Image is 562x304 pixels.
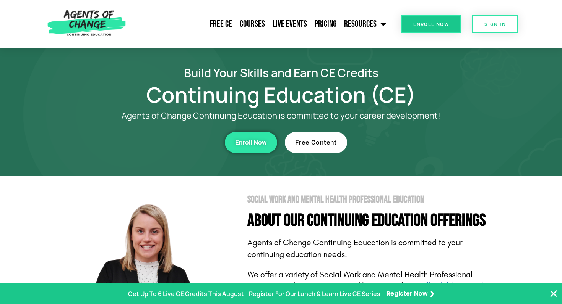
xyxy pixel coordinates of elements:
a: Register Now ❯ [387,288,434,299]
a: Resources [340,14,390,34]
span: SIGN IN [484,22,506,27]
a: Enroll Now [225,132,277,153]
a: Free CE [206,14,236,34]
span: Enroll Now [413,22,449,27]
p: Get Up To 6 Live CE Credits This August - Register For Our Lunch & Learn Live CE Series [128,288,380,299]
button: Close Banner [549,289,558,298]
a: Free Content [285,132,347,153]
p: Agents of Change Continuing Education is committed to your career development! [94,111,468,121]
h2: Social Work and Mental Health Professional Education [247,195,499,204]
span: Agents of Change Continuing Education is committed to your continuing education needs! [247,238,463,259]
a: Enroll Now [401,15,461,33]
a: Live Events [269,14,311,34]
nav: Menu [129,14,390,34]
span: Enroll Now [235,139,267,146]
h1: Continuing Education (CE) [63,86,499,103]
a: SIGN IN [472,15,518,33]
a: Courses [236,14,269,34]
h4: About Our Continuing Education Offerings [247,212,499,229]
h2: Build Your Skills and Earn CE Credits [63,67,499,78]
span: Free Content [295,139,337,146]
a: Pricing [311,14,340,34]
